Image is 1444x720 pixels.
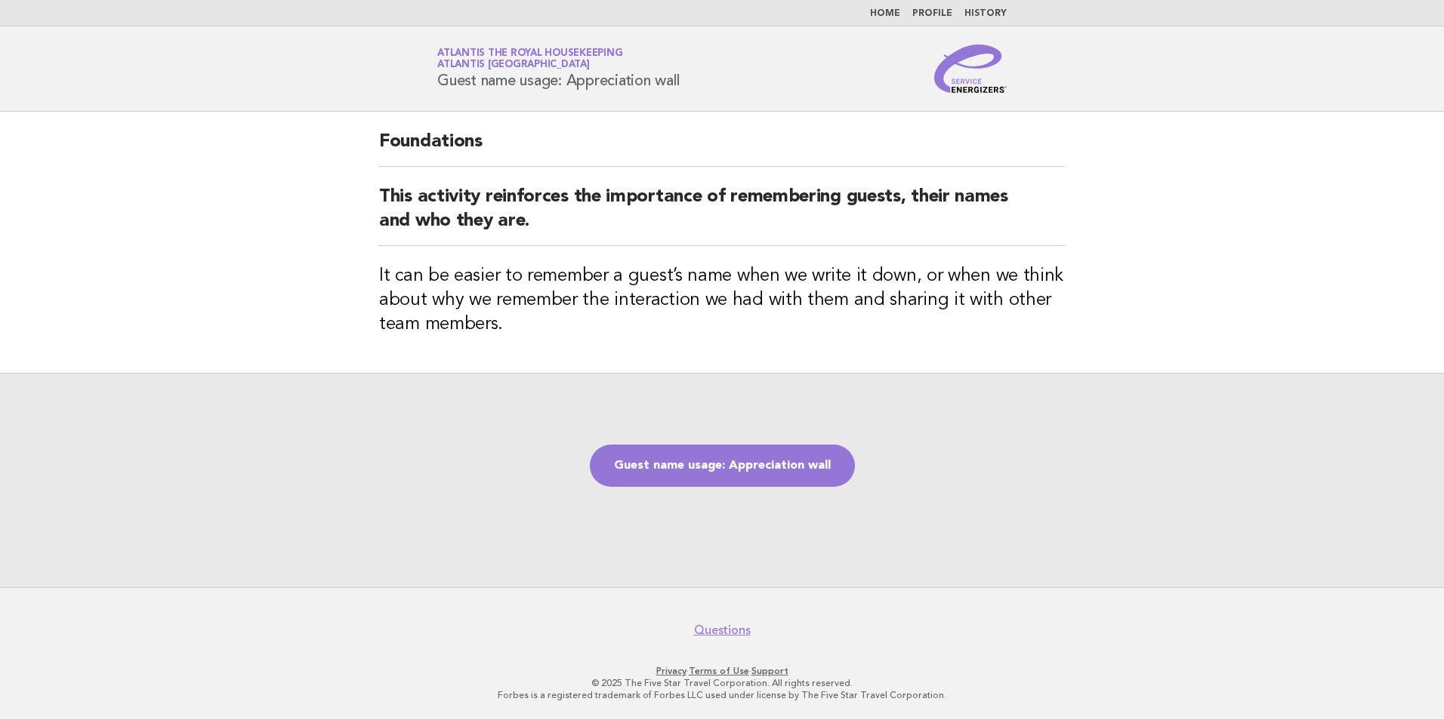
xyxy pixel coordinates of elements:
[437,49,679,88] h1: Guest name usage: Appreciation wall
[379,264,1065,337] h3: It can be easier to remember a guest’s name when we write it down, or when we think about why we ...
[437,48,622,69] a: Atlantis the Royal HousekeepingAtlantis [GEOGRAPHIC_DATA]
[656,666,687,676] a: Privacy
[964,9,1007,18] a: History
[260,665,1184,677] p: · ·
[590,445,855,487] a: Guest name usage: Appreciation wall
[379,130,1065,167] h2: Foundations
[912,9,952,18] a: Profile
[689,666,749,676] a: Terms of Use
[260,677,1184,689] p: © 2025 The Five Star Travel Corporation. All rights reserved.
[437,60,590,70] span: Atlantis [GEOGRAPHIC_DATA]
[260,689,1184,701] p: Forbes is a registered trademark of Forbes LLC used under license by The Five Star Travel Corpora...
[934,45,1007,93] img: Service Energizers
[870,9,900,18] a: Home
[751,666,788,676] a: Support
[694,623,751,638] a: Questions
[379,185,1065,246] h2: This activity reinforces the importance of remembering guests, their names and who they are.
